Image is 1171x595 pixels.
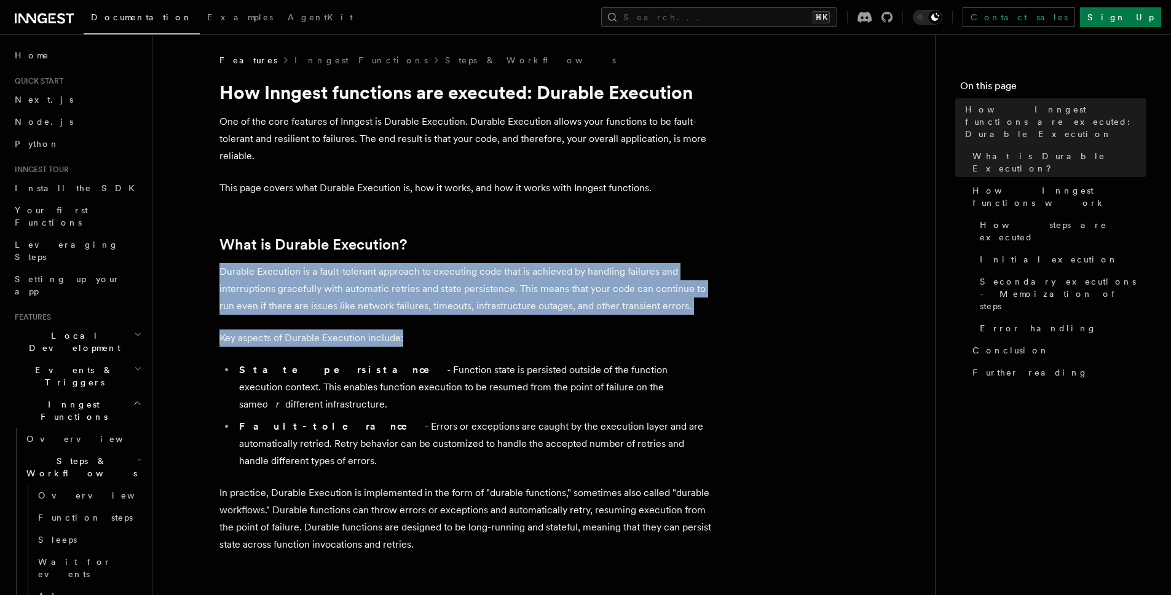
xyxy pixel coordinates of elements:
span: Secondary executions - Memoization of steps [980,275,1146,312]
a: Function steps [33,506,144,529]
kbd: ⌘K [813,11,830,23]
span: How Inngest functions work [972,184,1146,209]
a: Examples [200,4,280,33]
li: - Function state is persisted outside of the function execution context. This enables function ex... [235,361,711,413]
button: Steps & Workflows [22,450,144,484]
button: Local Development [10,325,144,359]
span: Python [15,139,60,149]
span: Your first Functions [15,205,88,227]
a: Your first Functions [10,199,144,234]
span: How steps are executed [980,219,1146,243]
span: Initial execution [980,253,1118,266]
a: Further reading [968,361,1146,384]
a: Overview [33,484,144,506]
span: Leveraging Steps [15,240,119,262]
span: Wait for events [38,557,111,579]
a: Secondary executions - Memoization of steps [975,270,1146,317]
a: Node.js [10,111,144,133]
span: How Inngest functions are executed: Durable Execution [965,103,1146,140]
a: Documentation [84,4,200,34]
span: Quick start [10,76,63,86]
a: What is Durable Execution? [219,236,407,253]
span: AgentKit [288,12,353,22]
button: Toggle dark mode [913,10,942,25]
span: Features [219,54,277,66]
a: How steps are executed [975,214,1146,248]
a: Leveraging Steps [10,234,144,268]
a: How Inngest functions are executed: Durable Execution [960,98,1146,145]
span: Documentation [91,12,192,22]
button: Search...⌘K [601,7,837,27]
p: Key aspects of Durable Execution include: [219,329,711,347]
a: Overview [22,428,144,450]
p: In practice, Durable Execution is implemented in the form of "durable functions," sometimes also ... [219,484,711,553]
h4: On this page [960,79,1146,98]
button: Events & Triggers [10,359,144,393]
a: Contact sales [963,7,1075,27]
a: AgentKit [280,4,360,33]
a: Initial execution [975,248,1146,270]
a: What is Durable Execution? [968,145,1146,179]
strong: State persistance [239,364,447,376]
span: Sleeps [38,535,77,545]
a: Wait for events [33,551,144,585]
a: Sleeps [33,529,144,551]
span: Error handling [980,322,1097,334]
a: Inngest Functions [294,54,428,66]
a: How Inngest functions work [968,179,1146,214]
span: Home [15,49,49,61]
a: Python [10,133,144,155]
span: Function steps [38,513,133,522]
span: Node.js [15,117,73,127]
strong: Fault-tolerance [239,420,425,432]
span: Overview [26,434,153,444]
a: Home [10,44,144,66]
span: Events & Triggers [10,364,134,388]
span: Install the SDK [15,183,142,193]
span: Conclusion [972,344,1049,357]
li: - Errors or exceptions are caught by the execution layer and are automatically retried. Retry beh... [235,418,711,470]
span: Local Development [10,329,134,354]
span: What is Durable Execution? [972,150,1146,175]
span: Setting up your app [15,274,120,296]
a: Setting up your app [10,268,144,302]
em: or [262,398,285,410]
span: Further reading [972,366,1088,379]
span: Overview [38,491,165,500]
h1: How Inngest functions are executed: Durable Execution [219,81,711,103]
a: Conclusion [968,339,1146,361]
a: Next.js [10,89,144,111]
span: Inngest tour [10,165,69,175]
a: Install the SDK [10,177,144,199]
span: Steps & Workflows [22,455,137,479]
span: Inngest Functions [10,398,133,423]
p: Durable Execution is a fault-tolerant approach to executing code that is achieved by handling fai... [219,263,711,315]
p: This page covers what Durable Execution is, how it works, and how it works with Inngest functions. [219,179,711,197]
a: Error handling [975,317,1146,339]
a: Steps & Workflows [445,54,616,66]
span: Features [10,312,51,322]
a: Sign Up [1080,7,1161,27]
button: Inngest Functions [10,393,144,428]
p: One of the core features of Inngest is Durable Execution. Durable Execution allows your functions... [219,113,711,165]
span: Next.js [15,95,73,104]
span: Examples [207,12,273,22]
